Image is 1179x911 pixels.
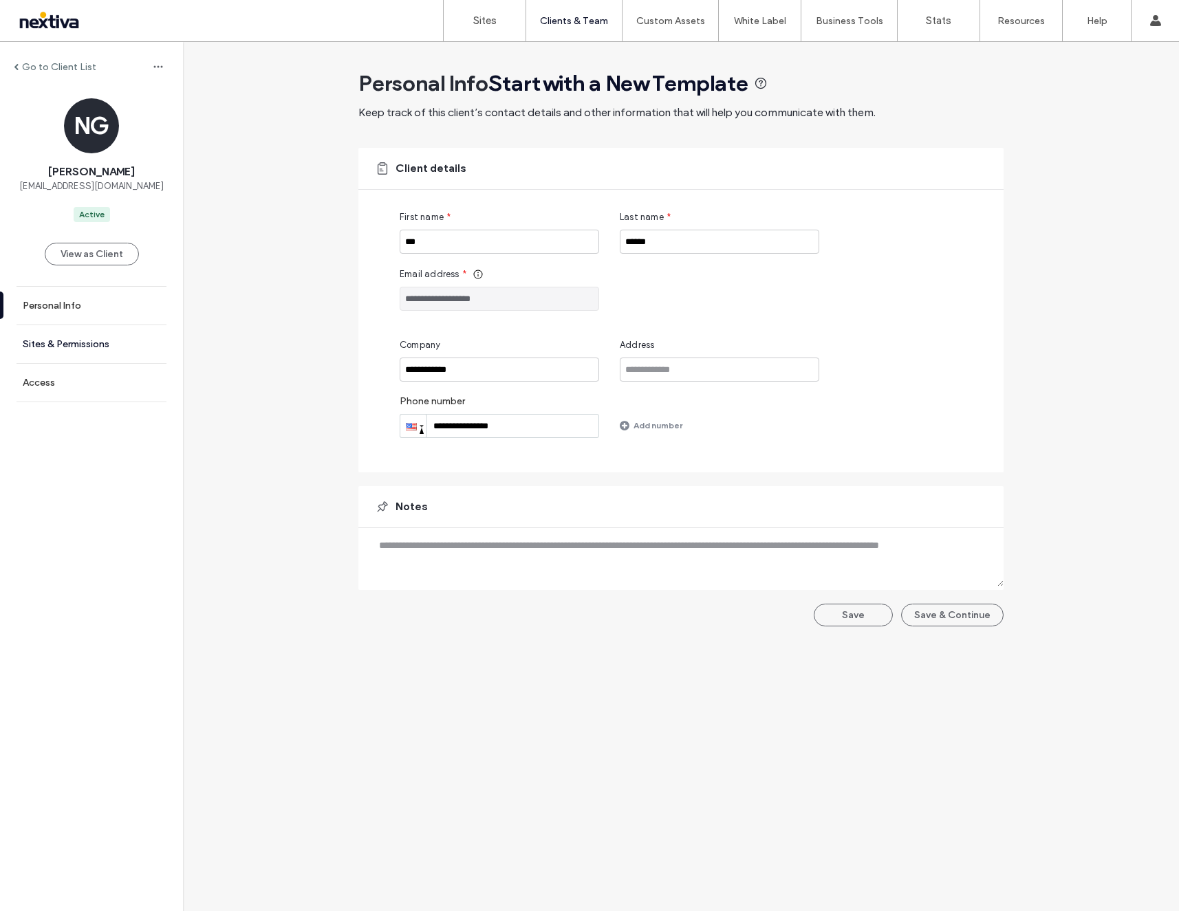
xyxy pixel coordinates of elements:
[620,358,819,382] input: Address
[926,14,951,27] label: Stats
[19,179,164,193] span: [EMAIL_ADDRESS][DOMAIN_NAME]
[400,415,426,437] div: United States: + 1
[358,69,748,97] span: Personal Info
[997,15,1045,27] label: Resources
[400,395,599,414] label: Phone number
[734,15,786,27] label: White Label
[620,210,664,224] span: Last name
[31,10,59,22] span: Help
[400,287,599,311] input: Email address
[1087,15,1107,27] label: Help
[816,15,883,27] label: Business Tools
[23,377,55,388] label: Access
[23,338,109,350] label: Sites & Permissions
[22,61,96,73] label: Go to Client List
[540,15,608,27] label: Clients & Team
[901,604,1004,626] button: Save & Continue
[48,164,135,179] span: [PERSON_NAME]
[64,98,119,153] div: NG
[634,413,682,437] label: Add number
[400,267,459,281] span: Email address
[45,243,139,265] button: View as Client
[396,499,428,514] span: Notes
[400,230,599,254] input: First name
[400,358,599,382] input: Company
[620,338,654,352] span: Address
[79,208,105,221] div: Active
[358,106,876,119] span: Keep track of this client’s contact details and other information that will help you communicate ...
[814,604,893,626] button: Save
[620,230,819,254] input: Last name
[636,15,705,27] label: Custom Assets
[400,338,440,352] span: Company
[400,210,444,224] span: First name
[473,14,497,27] label: Sites
[23,300,81,311] label: Personal Info
[396,161,466,176] span: Client details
